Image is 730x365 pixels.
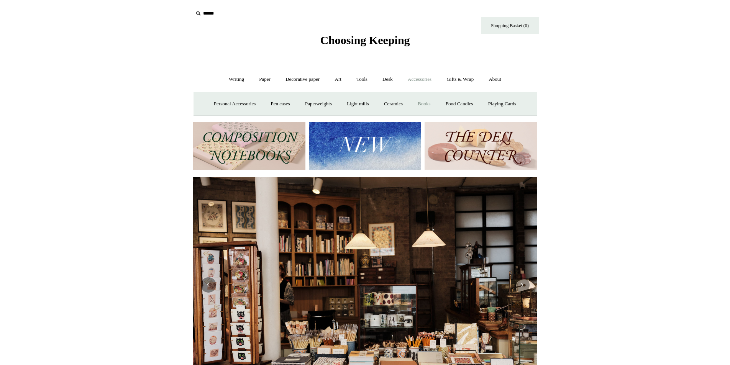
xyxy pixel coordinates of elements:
img: The Deli Counter [425,122,537,170]
span: Choosing Keeping [320,34,410,46]
img: 202302 Composition ledgers.jpg__PID:69722ee6-fa44-49dd-a067-31375e5d54ec [193,122,305,170]
a: Gifts & Wrap [440,69,481,90]
a: Light mills [340,94,376,114]
a: Art [328,69,348,90]
a: Playing Cards [481,94,523,114]
button: Next [514,277,530,293]
a: About [482,69,508,90]
button: Previous [201,277,216,293]
a: Desk [376,69,400,90]
a: Personal Accessories [207,94,262,114]
a: Books [411,94,437,114]
a: Accessories [401,69,438,90]
a: Food Candles [439,94,480,114]
a: Tools [349,69,374,90]
a: Shopping Basket (0) [481,17,539,34]
a: Writing [222,69,251,90]
img: New.jpg__PID:f73bdf93-380a-4a35-bcfe-7823039498e1 [309,122,421,170]
a: Paper [252,69,277,90]
a: Choosing Keeping [320,40,410,45]
a: Paperweights [298,94,339,114]
a: Pen cases [264,94,297,114]
a: Decorative paper [279,69,326,90]
a: Ceramics [377,94,410,114]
